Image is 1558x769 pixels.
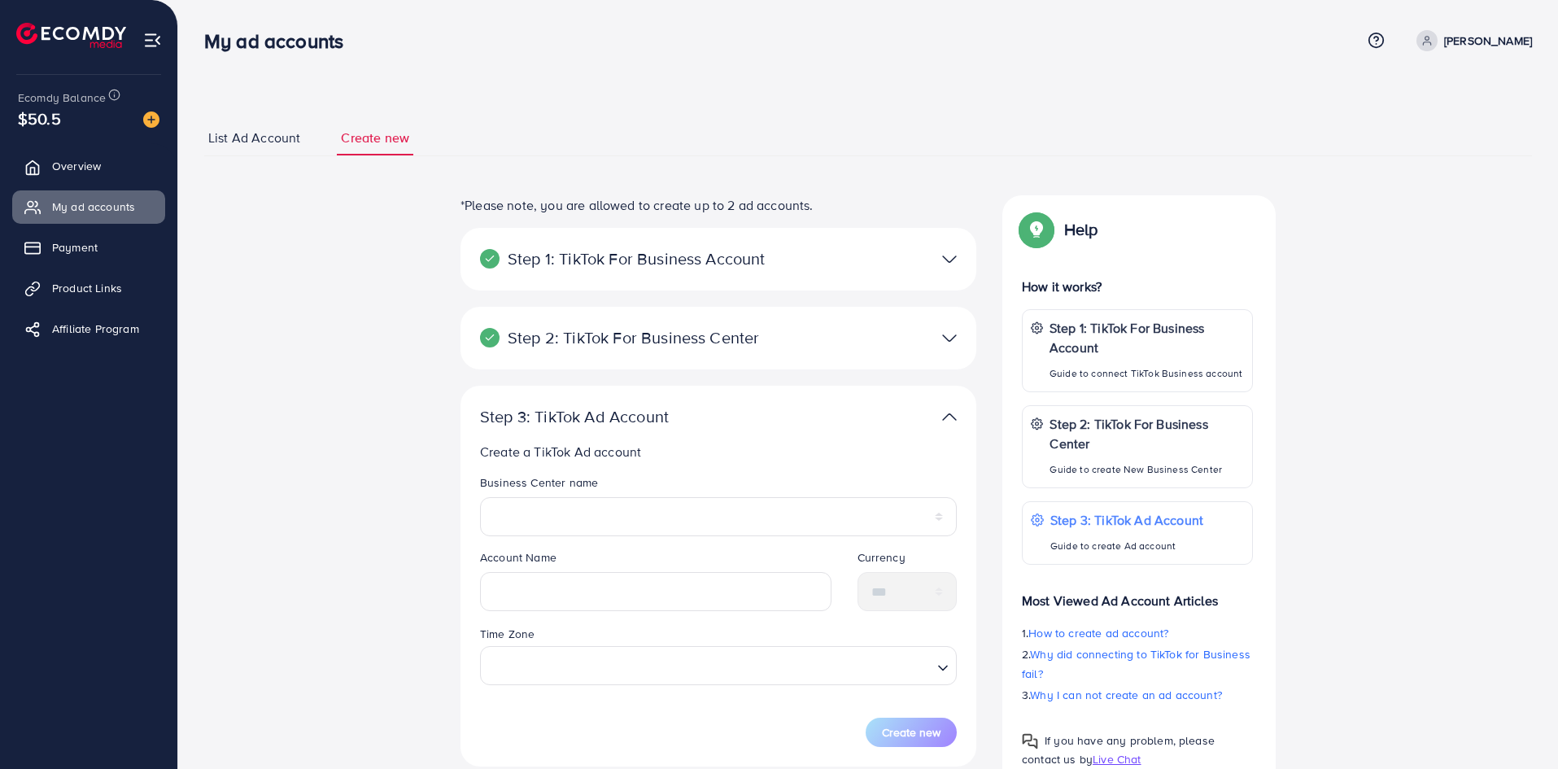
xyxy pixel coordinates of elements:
[12,312,165,345] a: Affiliate Program
[341,129,409,147] span: Create new
[1022,685,1253,705] p: 3.
[208,129,300,147] span: List Ad Account
[1022,623,1253,643] p: 1.
[16,23,126,48] img: logo
[480,549,831,572] legend: Account Name
[1050,318,1244,357] p: Step 1: TikTok For Business Account
[942,405,957,429] img: TikTok partner
[204,29,356,53] h3: My ad accounts
[942,247,957,271] img: TikTok partner
[480,407,789,426] p: Step 3: TikTok Ad Account
[487,650,931,680] input: Search for option
[1022,644,1253,684] p: 2.
[1022,733,1038,749] img: Popup guide
[52,199,135,215] span: My ad accounts
[12,231,165,264] a: Payment
[480,249,789,269] p: Step 1: TikTok For Business Account
[143,31,162,50] img: menu
[1030,687,1222,703] span: Why I can not create an ad account?
[480,328,789,347] p: Step 2: TikTok For Business Center
[1022,646,1250,682] span: Why did connecting to TikTok for Business fail?
[52,239,98,256] span: Payment
[866,718,957,747] button: Create new
[1050,510,1203,530] p: Step 3: TikTok Ad Account
[882,724,940,741] span: Create new
[12,272,165,304] a: Product Links
[1489,696,1546,757] iframe: Chat
[12,150,165,182] a: Overview
[942,326,957,350] img: TikTok partner
[52,280,122,296] span: Product Links
[460,195,976,215] p: *Please note, you are allowed to create up to 2 ad accounts.
[1050,414,1244,453] p: Step 2: TikTok For Business Center
[858,549,958,572] legend: Currency
[52,158,101,174] span: Overview
[143,111,159,128] img: image
[480,442,963,461] p: Create a TikTok Ad account
[1028,625,1168,641] span: How to create ad account?
[1093,751,1141,767] span: Live Chat
[480,626,535,642] label: Time Zone
[1022,215,1051,244] img: Popup guide
[52,321,139,337] span: Affiliate Program
[1410,30,1532,51] a: [PERSON_NAME]
[1050,460,1244,479] p: Guide to create New Business Center
[1444,31,1532,50] p: [PERSON_NAME]
[1022,578,1253,610] p: Most Viewed Ad Account Articles
[480,474,957,497] legend: Business Center name
[18,90,106,106] span: Ecomdy Balance
[1022,277,1253,296] p: How it works?
[1050,364,1244,383] p: Guide to connect TikTok Business account
[480,646,957,685] div: Search for option
[12,190,165,223] a: My ad accounts
[1064,220,1098,239] p: Help
[18,107,61,130] span: $50.5
[1050,536,1203,556] p: Guide to create Ad account
[1022,732,1215,767] span: If you have any problem, please contact us by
